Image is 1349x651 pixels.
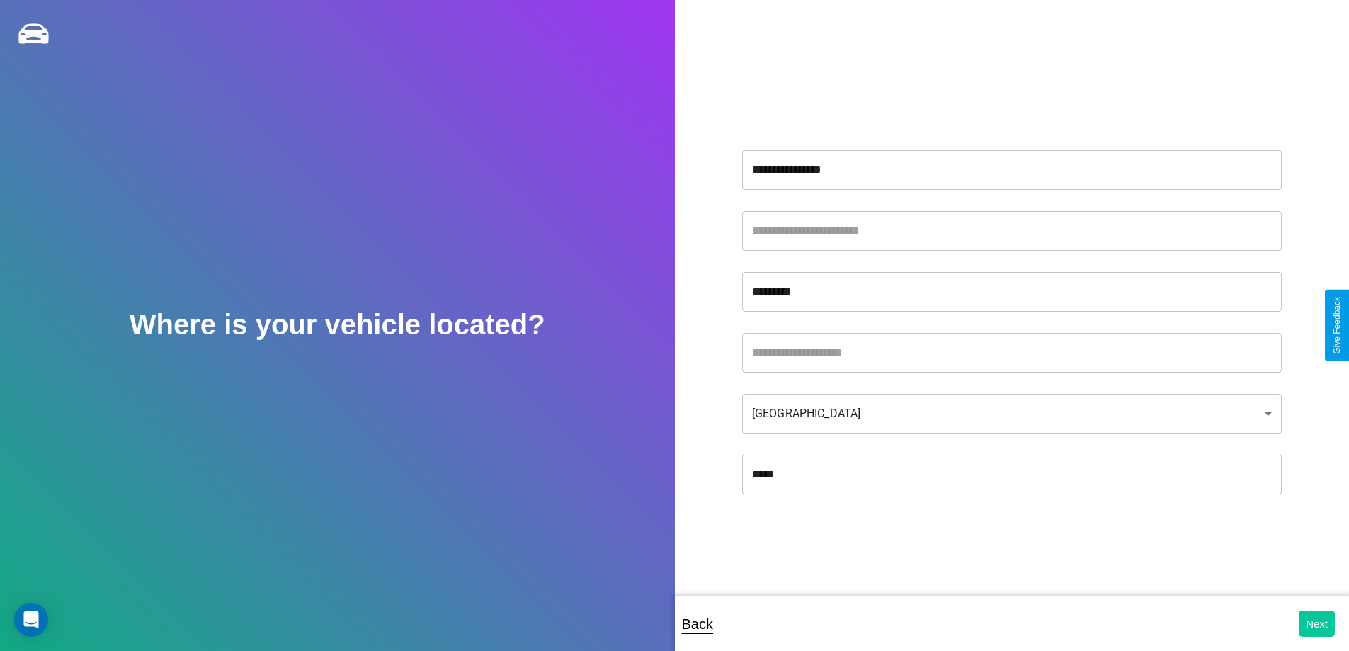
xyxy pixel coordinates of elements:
[1332,297,1342,354] div: Give Feedback
[14,603,48,637] div: Open Intercom Messenger
[130,309,545,341] h2: Where is your vehicle located?
[682,611,713,637] p: Back
[742,394,1282,434] div: [GEOGRAPHIC_DATA]
[1299,611,1335,637] button: Next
